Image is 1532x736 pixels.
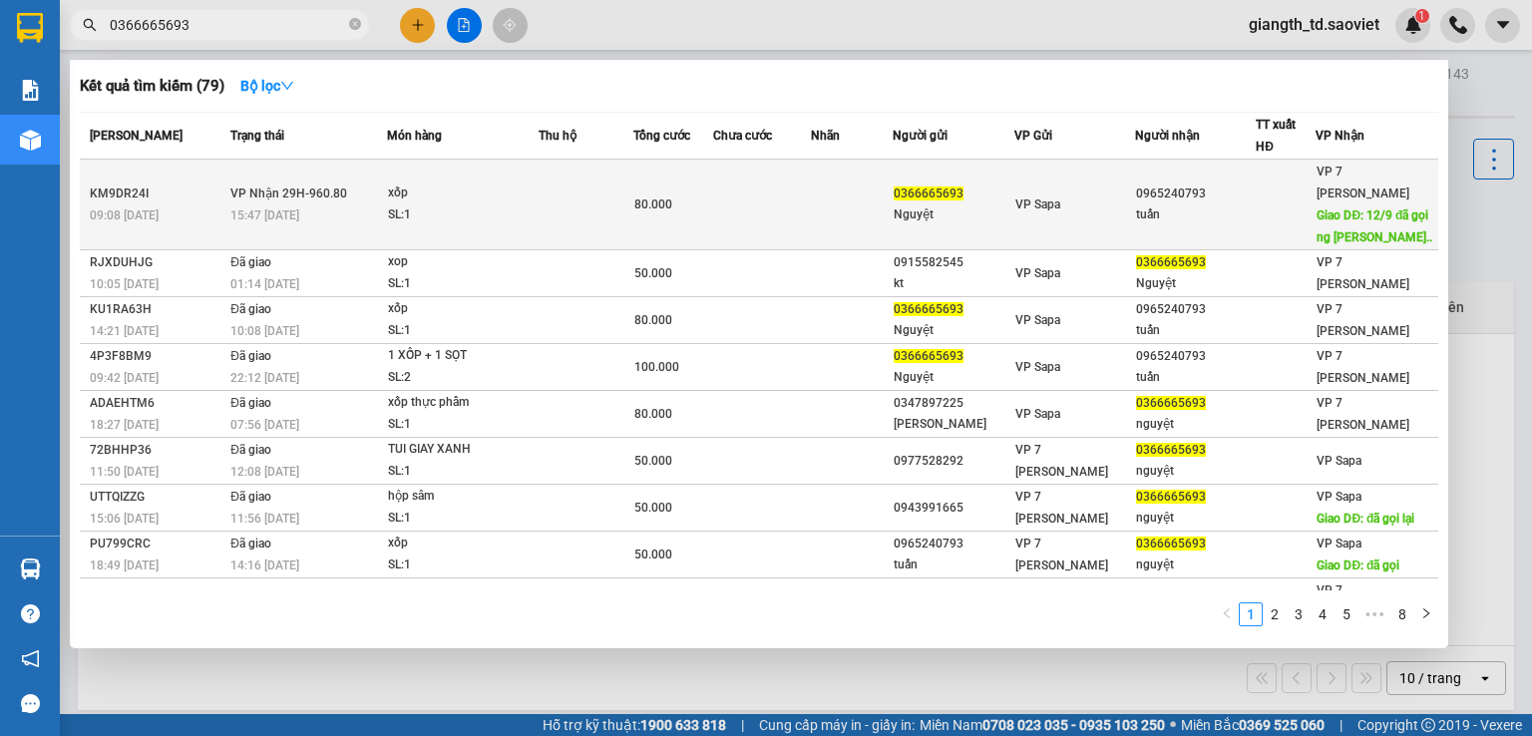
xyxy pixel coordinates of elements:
div: 0943991665 [894,498,1012,519]
span: 09:08 [DATE] [90,208,159,222]
span: 80.000 [634,407,672,421]
span: ••• [1358,602,1390,626]
span: VP 7 [PERSON_NAME] [1015,490,1108,526]
div: Nguyệt [894,320,1012,341]
div: nguyệt [1136,508,1255,529]
span: 50.000 [634,501,672,515]
span: question-circle [21,604,40,623]
div: xốp [388,183,538,204]
span: 100.000 [634,360,679,374]
img: warehouse-icon [20,558,41,579]
span: 18:49 [DATE] [90,558,159,572]
li: Next 5 Pages [1358,602,1390,626]
div: SL: 1 [388,461,538,483]
div: SL: 1 [388,320,538,342]
input: Tìm tên, số ĐT hoặc mã đơn [110,14,345,36]
div: SL: 1 [388,508,538,530]
span: VP Nhận 29H-960.80 [230,186,347,200]
div: 0965240793 [1136,184,1255,204]
span: VP 7 [PERSON_NAME] [1015,443,1108,479]
div: kt [894,273,1012,294]
span: VP Sapa [1317,454,1361,468]
span: Thu hộ [539,129,576,143]
li: 4 [1311,602,1335,626]
span: 0366665693 [894,349,963,363]
span: 15:06 [DATE] [90,512,159,526]
div: xop [388,251,538,273]
span: 12:08 [DATE] [230,465,299,479]
div: nguyệt [1136,414,1255,435]
span: Giao DĐ: đã gọi lại [1317,512,1414,526]
button: right [1414,602,1438,626]
div: [PERSON_NAME] [894,414,1012,435]
span: 09:42 [DATE] [90,371,159,385]
div: 0965240793 [1136,346,1255,367]
button: left [1215,602,1239,626]
span: 10:08 [DATE] [230,324,299,338]
span: 11:56 [DATE] [230,512,299,526]
span: 0366665693 [1136,443,1206,457]
span: message [21,694,40,713]
span: 22:12 [DATE] [230,371,299,385]
div: KU1RA63H [90,299,224,320]
li: 3 [1287,602,1311,626]
span: Người nhận [1135,129,1200,143]
span: VP Sapa [1015,360,1060,374]
span: Giao DĐ: 12/9 đã gọi ng [PERSON_NAME].. [1317,208,1432,244]
div: tuấn [1136,204,1255,225]
a: 3 [1288,603,1310,625]
span: Đã giao [230,443,271,457]
span: 0366665693 [1136,537,1206,551]
li: 5 [1335,602,1358,626]
div: xốp [388,298,538,320]
div: Nguyệt [894,367,1012,388]
span: VP 7 [PERSON_NAME] [1317,165,1409,200]
span: Đã giao [230,349,271,363]
strong: Bộ lọc [240,78,294,94]
div: SL: 1 [388,273,538,295]
li: Previous Page [1215,602,1239,626]
div: ADAEHTM6 [90,393,224,414]
span: 0366665693 [1136,396,1206,410]
span: VP 7 [PERSON_NAME] [1317,583,1409,619]
span: 07:56 [DATE] [230,418,299,432]
span: VP 7 [PERSON_NAME] [1317,349,1409,385]
span: close-circle [349,18,361,30]
span: notification [21,649,40,668]
li: 1 [1239,602,1263,626]
div: 0915582545 [894,252,1012,273]
span: VP 7 [PERSON_NAME] [1317,396,1409,432]
span: 14:21 [DATE] [90,324,159,338]
div: Nguyệt [1136,273,1255,294]
span: Người gửi [893,129,948,143]
span: Món hàng [387,129,442,143]
span: VP 7 [PERSON_NAME] [1317,302,1409,338]
span: right [1420,607,1432,619]
li: 8 [1390,602,1414,626]
div: 0965240793 [1136,299,1255,320]
div: SL: 1 [388,204,538,226]
span: VP Nhận [1316,129,1364,143]
img: logo-vxr [17,13,43,43]
span: 0366665693 [894,302,963,316]
div: 1 XỐP + 1 SỌT [388,345,538,367]
div: 0977528292 [894,451,1012,472]
span: Đã giao [230,255,271,269]
div: 0347897225 [894,393,1012,414]
a: 2 [1264,603,1286,625]
span: 50.000 [634,454,672,468]
span: 0366665693 [894,186,963,200]
span: Đã giao [230,396,271,410]
div: SL: 1 [388,414,538,436]
span: VP Sapa [1015,266,1060,280]
span: Đã giao [230,302,271,316]
img: solution-icon [20,80,41,101]
span: Đã giao [230,537,271,551]
span: down [280,79,294,93]
div: Nguyệt [894,204,1012,225]
h3: Kết quả tìm kiếm ( 79 ) [80,76,224,97]
div: nguyệt [1136,461,1255,482]
span: Trạng thái [230,129,284,143]
span: Giao DĐ: đã gọi [1317,558,1399,572]
span: 14:16 [DATE] [230,558,299,572]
